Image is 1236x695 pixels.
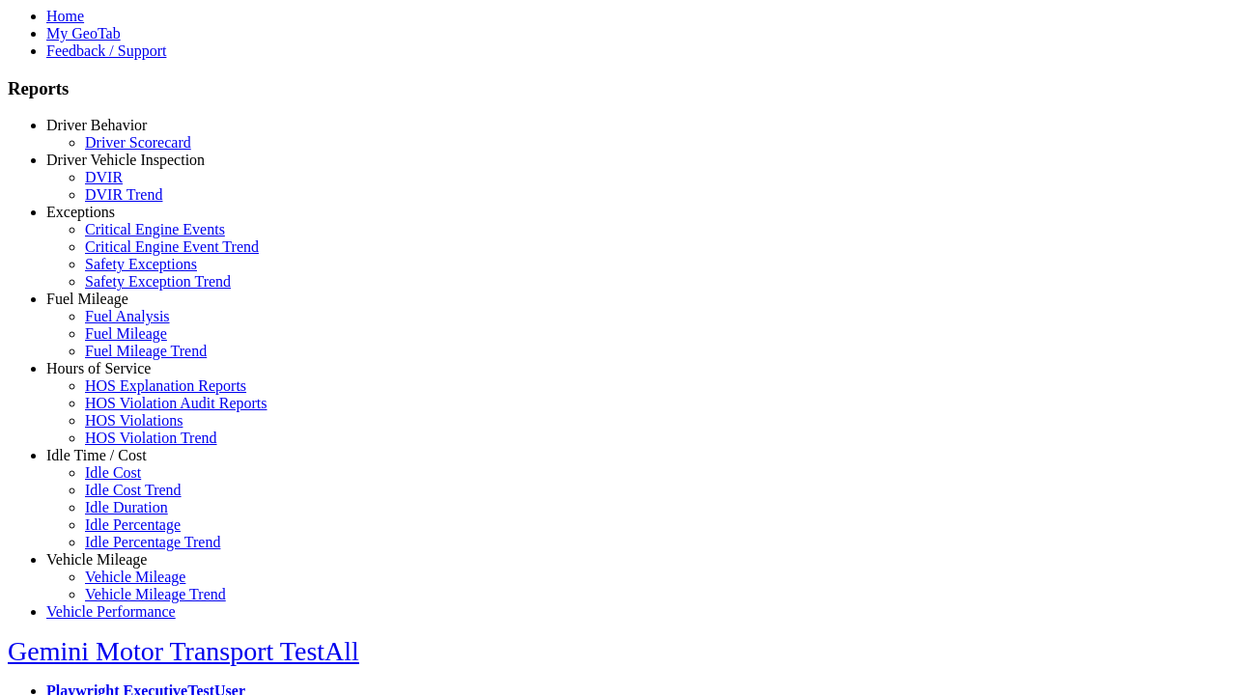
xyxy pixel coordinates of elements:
a: HOS Violation Trend [85,430,217,446]
a: Driver Scorecard [85,134,191,151]
a: Gemini Motor Transport TestAll [8,636,359,666]
a: DVIR Trend [85,186,162,203]
a: Hours of Service [46,360,151,376]
a: Idle Time / Cost [46,447,147,463]
h3: Reports [8,78,1228,99]
a: Fuel Analysis [85,308,170,324]
a: Feedback / Support [46,42,166,59]
a: Driver Behavior [46,117,147,133]
a: HOS Violation Audit Reports [85,395,267,411]
a: Fuel Mileage [46,291,128,307]
a: Idle Cost [85,464,141,481]
a: Vehicle Performance [46,603,176,620]
a: Safety Exception Trend [85,273,231,290]
a: Vehicle Mileage Trend [85,586,226,602]
a: HOS Violations [85,412,183,429]
a: Home [46,8,84,24]
a: Idle Duration [85,499,168,515]
a: HOS Explanation Reports [85,377,246,394]
a: Vehicle Mileage [46,551,147,568]
a: Critical Engine Events [85,221,225,237]
a: Critical Engine Event Trend [85,238,259,255]
a: DVIR [85,169,123,185]
a: Idle Percentage Trend [85,534,220,550]
a: My GeoTab [46,25,121,42]
a: Safety Exceptions [85,256,197,272]
a: Idle Percentage [85,516,181,533]
a: Fuel Mileage [85,325,167,342]
a: Vehicle Mileage [85,569,185,585]
a: Idle Cost Trend [85,482,182,498]
a: Driver Vehicle Inspection [46,152,205,168]
a: Exceptions [46,204,115,220]
a: Fuel Mileage Trend [85,343,207,359]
